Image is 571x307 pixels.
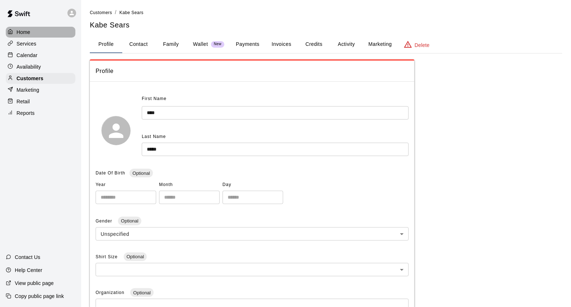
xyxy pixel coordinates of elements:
button: Profile [90,36,122,53]
span: Optional [129,170,153,176]
p: Customers [17,75,43,82]
span: Shirt Size [96,254,119,259]
a: Customers [90,9,112,15]
p: View public page [15,280,54,287]
button: Contact [122,36,155,53]
p: Retail [17,98,30,105]
p: Marketing [17,86,39,94]
span: Year [96,179,156,191]
span: First Name [142,93,167,105]
p: Home [17,29,30,36]
span: Gender [96,219,114,224]
span: Kabe Sears [119,10,144,15]
p: Reports [17,109,35,117]
button: Invoices [265,36,298,53]
h5: Kabe Sears [90,20,562,30]
a: Availability [6,61,75,72]
span: New [211,42,224,47]
span: Profile [96,66,409,76]
div: basic tabs example [90,36,562,53]
a: Calendar [6,50,75,61]
nav: breadcrumb [90,9,562,17]
p: Delete [415,42,430,49]
p: Contact Us [15,254,40,261]
span: Customers [90,10,112,15]
span: Organization [96,290,126,295]
button: Payments [230,36,265,53]
span: Day [223,179,283,191]
span: Date Of Birth [96,170,125,176]
span: Optional [124,254,147,259]
li: / [115,9,117,16]
a: Services [6,38,75,49]
button: Marketing [363,36,397,53]
a: Home [6,27,75,38]
div: Unspecified [96,227,409,241]
p: Copy public page link [15,293,64,300]
a: Marketing [6,85,75,95]
button: Family [155,36,187,53]
button: Activity [330,36,363,53]
p: Calendar [17,52,38,59]
p: Services [17,40,36,47]
p: Availability [17,63,41,70]
button: Credits [298,36,330,53]
span: Last Name [142,134,166,139]
a: Reports [6,108,75,118]
span: Month [159,179,220,191]
span: Optional [118,218,141,224]
p: Help Center [15,267,42,274]
a: Customers [6,73,75,84]
span: Optional [130,290,153,295]
a: Retail [6,96,75,107]
p: Wallet [193,40,208,48]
